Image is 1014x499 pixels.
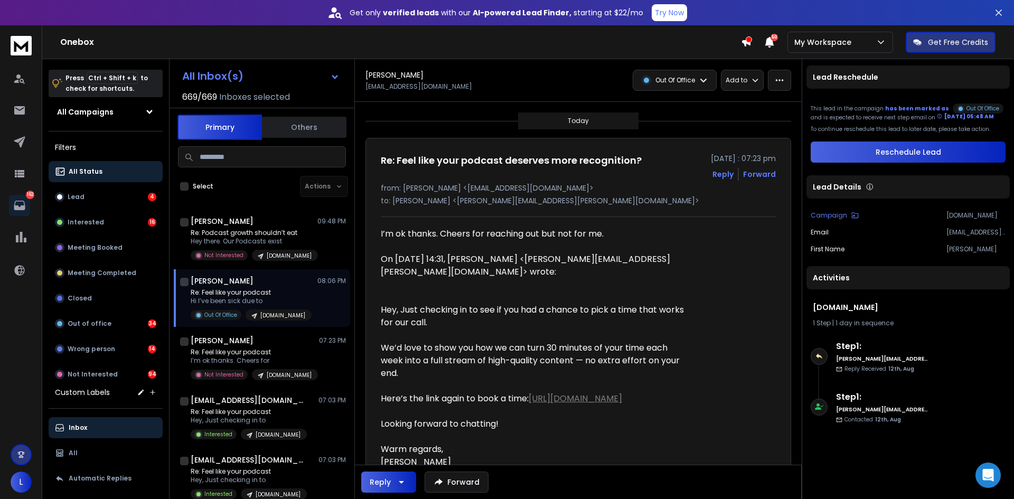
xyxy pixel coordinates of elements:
[937,112,994,120] div: [DATE] 05:48 AM
[835,318,894,327] span: 1 day in sequence
[836,406,928,413] h6: [PERSON_NAME][EMAIL_ADDRESS][PERSON_NAME][DOMAIN_NAME]
[381,253,689,291] blockquote: On [DATE] 14:31, [PERSON_NAME] <[PERSON_NAME][EMAIL_ADDRESS][PERSON_NAME][DOMAIN_NAME]> wrote:
[11,472,32,493] button: L
[191,229,317,237] p: Re: Podcast growth shouldn’t eat
[381,153,642,168] h1: Re: Feel like your podcast deserves more recognition?
[191,356,317,365] p: I’m ok thanks. Cheers for
[256,491,301,498] p: [DOMAIN_NAME]
[191,476,307,484] p: Hey, Just checking in to
[148,370,156,379] div: 94
[68,370,118,379] p: Not Interested
[875,416,901,423] span: 12th, Aug
[191,395,307,406] h1: [EMAIL_ADDRESS][DOMAIN_NAME]
[946,245,1006,253] p: [PERSON_NAME]
[193,182,213,191] label: Select
[182,91,217,103] span: 669 / 669
[87,72,138,84] span: Ctrl + Shift + k
[49,237,163,258] button: Meeting Booked
[381,195,776,206] p: to: [PERSON_NAME] <[PERSON_NAME][EMAIL_ADDRESS][PERSON_NAME][DOMAIN_NAME]>
[726,76,747,84] p: Add to
[55,387,110,398] h3: Custom Labels
[906,32,996,53] button: Get Free Credits
[888,365,914,373] span: 12th, Aug
[148,319,156,328] div: 34
[381,304,689,481] div: Hey, Just checking in to see if you had a chance to pick a time that works for our call. We’d lov...
[68,269,136,277] p: Meeting Completed
[529,392,622,404] a: [URL][DOMAIN_NAME]
[191,348,317,356] p: Re: Feel like your podcast
[743,169,776,180] div: Forward
[811,211,847,220] p: Campaign
[885,105,949,112] span: has been marked as
[975,463,1001,488] div: Open Intercom Messenger
[49,212,163,233] button: Interested16
[68,319,111,328] p: Out of office
[383,7,439,18] strong: verified leads
[49,338,163,360] button: Wrong person14
[262,116,346,139] button: Others
[69,423,87,432] p: Inbox
[191,288,312,297] p: Re: Feel like your podcast
[191,237,317,246] p: Hey there. Our Podcasts exist
[177,115,262,140] button: Primary
[49,186,163,208] button: Lead4
[318,456,346,464] p: 07:03 PM
[204,490,232,498] p: Interested
[191,467,307,476] p: Re: Feel like your podcast
[811,245,844,253] p: First Name
[260,312,305,319] p: [DOMAIN_NAME]
[9,195,30,216] a: 162
[69,474,132,483] p: Automatic Replies
[381,228,689,240] div: I’m ok thanks. Cheers for reaching out but not for me.
[568,117,589,125] p: Today
[844,365,914,373] p: Reply Received
[68,294,92,303] p: Closed
[655,7,684,18] p: Try Now
[771,34,778,41] span: 50
[712,169,734,180] button: Reply
[26,191,34,199] p: 162
[49,288,163,309] button: Closed
[318,396,346,404] p: 07:03 PM
[191,216,253,227] h1: [PERSON_NAME]
[811,142,1006,163] button: Reschedule Lead
[811,211,859,220] button: Campaign
[57,107,114,117] h1: All Campaigns
[655,76,695,84] p: Out Of Office
[711,153,776,164] p: [DATE] : 07:23 pm
[148,345,156,353] div: 14
[836,355,928,363] h6: [PERSON_NAME][EMAIL_ADDRESS][PERSON_NAME][DOMAIN_NAME]
[267,371,312,379] p: [DOMAIN_NAME]
[946,211,1006,220] p: [DOMAIN_NAME]
[191,455,307,465] h1: [EMAIL_ADDRESS][DOMAIN_NAME]
[68,218,104,227] p: Interested
[69,449,78,457] p: All
[60,36,741,49] h1: Onebox
[813,319,1003,327] div: |
[836,391,928,403] h6: Step 1 :
[370,477,391,487] div: Reply
[946,228,1006,237] p: [EMAIL_ADDRESS][DOMAIN_NAME]
[806,266,1010,289] div: Activities
[68,193,84,201] p: Lead
[49,442,163,464] button: All
[317,277,346,285] p: 08:06 PM
[204,371,243,379] p: Not Interested
[844,416,901,423] p: Contacted
[68,345,115,353] p: Wrong person
[966,105,999,112] p: Out Of Office
[794,37,856,48] p: My Workspace
[350,7,643,18] p: Get only with our starting at $22/mo
[191,335,253,346] h1: [PERSON_NAME]
[813,72,878,82] p: Lead Reschedule
[652,4,687,21] button: Try Now
[191,297,312,305] p: Hi I’ve been sick due to
[365,70,424,80] h1: [PERSON_NAME]
[69,167,102,176] p: All Status
[204,430,232,438] p: Interested
[174,65,348,87] button: All Inbox(s)
[204,251,243,259] p: Not Interested
[49,468,163,489] button: Automatic Replies
[319,336,346,345] p: 07:23 PM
